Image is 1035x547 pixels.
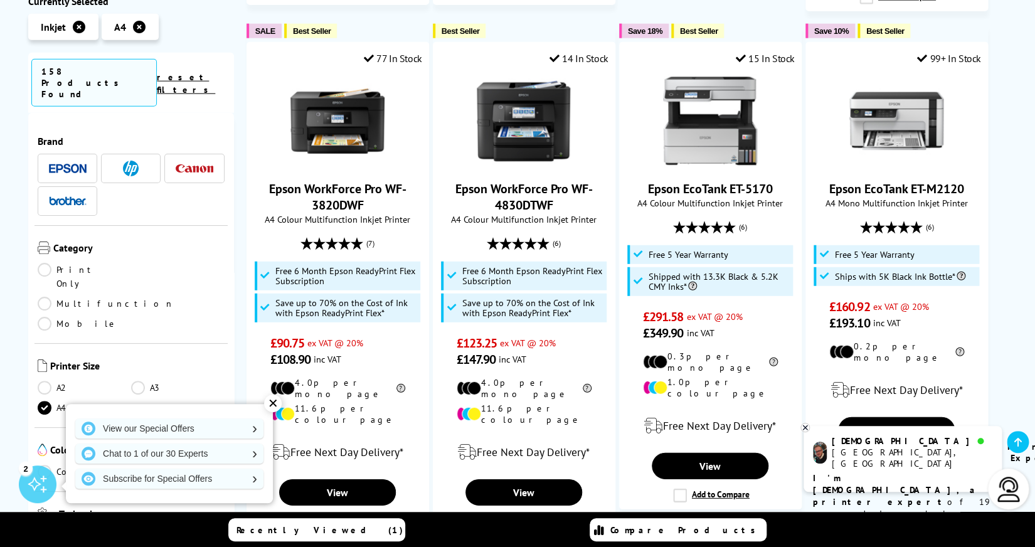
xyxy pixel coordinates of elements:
[648,181,773,197] a: Epson EcoTank ET-5170
[814,26,849,36] span: Save 10%
[739,215,747,239] span: (6)
[873,317,900,329] span: inc VAT
[270,403,405,425] li: 11.6p per colour page
[270,335,305,351] span: £90.75
[442,26,480,36] span: Best Seller
[849,158,943,171] a: Epson EcoTank ET-M2120
[275,298,417,318] span: Save up to 70% on the Cost of Ink with Epson ReadyPrint Flex*
[549,52,608,65] div: 14 In Stock
[553,231,561,255] span: (6)
[829,315,870,331] span: £193.10
[643,309,684,325] span: £291.58
[131,381,225,395] a: A3
[270,377,405,400] li: 4.0p per mono page
[307,337,363,349] span: ex VAT @ 20%
[829,299,870,315] span: £160.92
[50,443,225,459] span: Colour or Mono
[663,74,757,168] img: Epson EcoTank ET-5170
[643,325,684,341] span: £349.90
[157,72,215,95] a: reset filters
[925,215,933,239] span: (6)
[253,435,422,470] div: modal_delivery
[477,74,571,168] img: Epson WorkForce Pro WF-4830DTWF
[917,52,981,65] div: 99+ In Stock
[838,417,955,443] a: View
[813,472,979,507] b: I'm [DEMOGRAPHIC_DATA], a printer expert
[832,435,992,447] div: [DEMOGRAPHIC_DATA]
[648,272,790,292] span: Shipped with 13.3K Black & 5.2K CMY Inks*
[53,242,225,257] span: Category
[849,74,943,168] img: Epson EcoTank ET-M2120
[19,461,33,475] div: 2
[477,158,571,171] a: Epson WorkForce Pro WF-4830DTWF
[457,377,592,400] li: 4.0p per mono page
[628,26,662,36] span: Save 18%
[270,351,311,368] span: £108.90
[293,26,331,36] span: Best Seller
[123,161,139,176] img: HP
[50,359,225,374] span: Printer Size
[38,381,131,395] a: A2
[462,298,603,318] span: Save up to 70% on the Cost of Ink with Epson ReadyPrint Flex*
[112,161,150,176] a: HP
[49,196,87,205] img: Brother
[38,465,131,479] a: Colour
[38,135,225,147] span: Brand
[255,26,275,36] span: SALE
[457,351,496,368] span: £147.90
[834,250,914,260] span: Free 5 Year Warranty
[275,266,417,286] span: Free 6 Month Epson ReadyPrint Flex Subscription
[996,477,1021,502] img: user-headset-light.svg
[465,479,582,506] a: View
[440,213,608,225] span: A4 Colour Multifunction Inkjet Printer
[253,213,422,225] span: A4 Colour Multifunction Inkjet Printer
[500,337,556,349] span: ex VAT @ 20%
[366,231,374,255] span: (7)
[41,21,66,33] span: Inkjet
[228,518,405,541] a: Recently Viewed (1)
[236,524,403,536] span: Recently Viewed (1)
[813,442,827,464] img: chris-livechat.png
[626,197,795,209] span: A4 Colour Multifunction Inkjet Printer
[626,408,795,443] div: modal_delivery
[652,453,768,479] a: View
[290,158,385,171] a: Epson WorkForce Pro WF-3820DWF
[38,443,47,456] img: Colour or Mono
[834,272,965,282] span: Ships with 5K Black Ink Bottle*
[31,59,157,107] span: 158 Products Found
[38,242,50,254] img: Category
[673,489,750,502] label: Add to Compare
[49,161,87,176] a: Epson
[279,479,396,506] a: View
[176,164,213,173] img: Canon
[75,418,263,438] a: View our Special Offers
[643,376,778,399] li: 1.0p per colour page
[648,250,728,260] span: Free 5 Year Warranty
[832,447,992,469] div: [GEOGRAPHIC_DATA], [GEOGRAPHIC_DATA]
[38,507,56,522] img: Technology
[49,164,87,173] img: Epson
[866,26,905,36] span: Best Seller
[829,181,964,197] a: Epson EcoTank ET-M2120
[873,300,928,312] span: ex VAT @ 20%
[457,403,592,425] li: 11.6p per colour page
[314,353,341,365] span: inc VAT
[619,24,669,38] button: Save 18%
[686,327,714,339] span: inc VAT
[805,24,855,38] button: Save 10%
[455,181,593,213] a: Epson WorkForce Pro WF-4830DTWF
[812,197,981,209] span: A4 Mono Multifunction Inkjet Printer
[857,24,911,38] button: Best Seller
[290,74,385,168] img: Epson WorkForce Pro WF-3820DWF
[643,351,778,373] li: 0.3p per mono page
[38,401,131,415] a: A4
[75,443,263,464] a: Chat to 1 of our 30 Experts
[38,317,131,331] a: Mobile
[462,266,603,286] span: Free 6 Month Epson ReadyPrint Flex Subscription
[49,193,87,209] a: Brother
[499,353,526,365] span: inc VAT
[680,26,718,36] span: Best Seller
[38,359,47,372] img: Printer Size
[812,373,981,408] div: modal_delivery
[75,469,263,489] a: Subscribe for Special Offers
